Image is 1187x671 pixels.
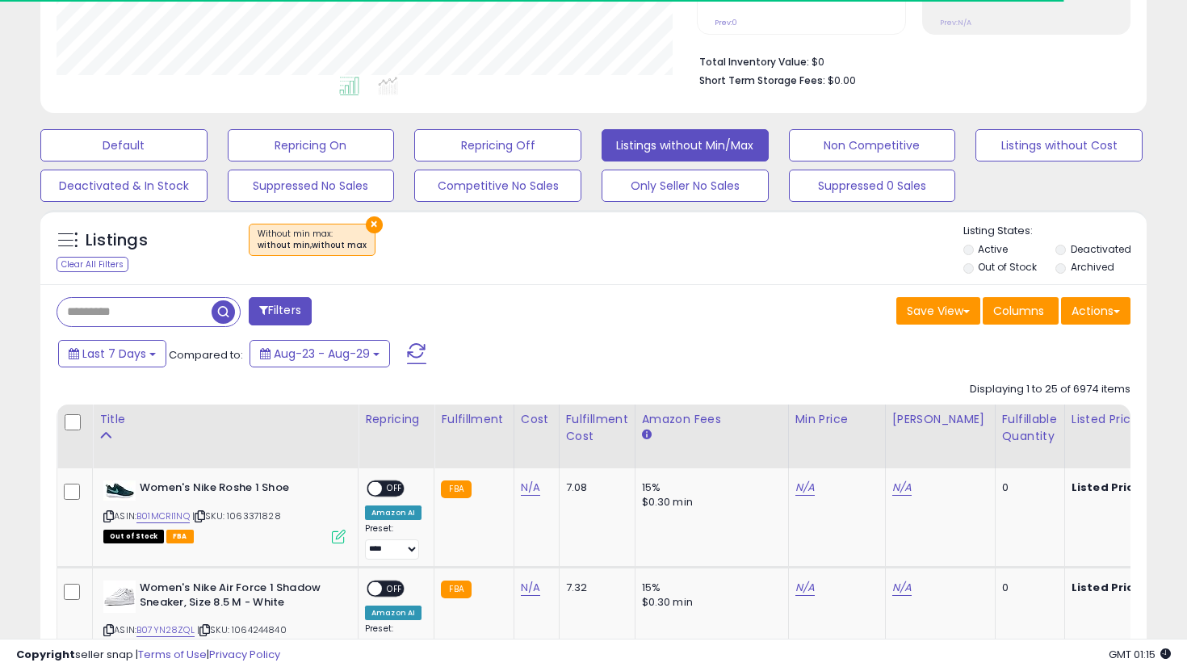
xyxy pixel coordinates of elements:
[169,347,243,363] span: Compared to:
[1071,260,1114,274] label: Archived
[789,170,956,202] button: Suppressed 0 Sales
[209,647,280,662] a: Privacy Policy
[365,606,422,620] div: Amazon AI
[16,648,280,663] div: seller snap | |
[1109,647,1171,662] span: 2025-09-6 01:15 GMT
[1002,581,1052,595] div: 0
[795,411,879,428] div: Min Price
[40,129,208,161] button: Default
[521,480,540,496] a: N/A
[16,647,75,662] strong: Copyright
[258,228,367,252] span: Without min max :
[642,428,652,442] small: Amazon Fees.
[228,129,395,161] button: Repricing On
[1071,242,1131,256] label: Deactivated
[993,303,1044,319] span: Columns
[441,480,471,498] small: FBA
[566,581,623,595] div: 7.32
[382,482,408,496] span: OFF
[970,382,1130,397] div: Displaying 1 to 25 of 6974 items
[103,480,346,542] div: ASIN:
[642,411,782,428] div: Amazon Fees
[82,346,146,362] span: Last 7 Days
[103,530,164,543] span: All listings that are currently out of stock and unavailable for purchase on Amazon
[365,505,422,520] div: Amazon AI
[789,129,956,161] button: Non Competitive
[1002,411,1058,445] div: Fulfillable Quantity
[1002,480,1052,495] div: 0
[382,581,408,595] span: OFF
[138,647,207,662] a: Terms of Use
[566,480,623,495] div: 7.08
[365,411,427,428] div: Repricing
[366,216,383,233] button: ×
[1072,480,1145,495] b: Listed Price:
[699,73,825,87] b: Short Term Storage Fees:
[365,523,422,560] div: Preset:
[978,260,1037,274] label: Out of Stock
[892,480,912,496] a: N/A
[642,495,776,510] div: $0.30 min
[57,257,128,272] div: Clear All Filters
[40,170,208,202] button: Deactivated & In Stock
[963,224,1147,239] p: Listing States:
[975,129,1143,161] button: Listings without Cost
[795,480,815,496] a: N/A
[828,73,856,88] span: $0.00
[983,297,1059,325] button: Columns
[414,129,581,161] button: Repricing Off
[86,229,148,252] h5: Listings
[940,18,971,27] small: Prev: N/A
[602,129,769,161] button: Listings without Min/Max
[602,170,769,202] button: Only Seller No Sales
[1072,580,1145,595] b: Listed Price:
[192,510,281,522] span: | SKU: 1063371828
[642,595,776,610] div: $0.30 min
[58,340,166,367] button: Last 7 Days
[228,170,395,202] button: Suppressed No Sales
[892,411,988,428] div: [PERSON_NAME]
[166,530,194,543] span: FBA
[258,240,367,251] div: without min,without max
[140,581,336,614] b: Women's Nike Air Force 1 Shadow Sneaker, Size 8.5 M - White
[414,170,581,202] button: Competitive No Sales
[795,580,815,596] a: N/A
[642,480,776,495] div: 15%
[699,51,1118,70] li: $0
[274,346,370,362] span: Aug-23 - Aug-29
[1061,297,1130,325] button: Actions
[715,18,737,27] small: Prev: 0
[103,480,136,501] img: 31vJ3TPk-2L._SL40_.jpg
[892,580,912,596] a: N/A
[103,581,346,656] div: ASIN:
[99,411,351,428] div: Title
[136,510,190,523] a: B01MCRI1NQ
[521,411,552,428] div: Cost
[441,581,471,598] small: FBA
[978,242,1008,256] label: Active
[249,297,312,325] button: Filters
[642,581,776,595] div: 15%
[140,480,336,500] b: Women's Nike Roshe 1 Shoe
[566,411,628,445] div: Fulfillment Cost
[103,581,136,613] img: 41SjQW-TLmL._SL40_.jpg
[441,411,506,428] div: Fulfillment
[521,580,540,596] a: N/A
[250,340,390,367] button: Aug-23 - Aug-29
[699,55,809,69] b: Total Inventory Value:
[896,297,980,325] button: Save View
